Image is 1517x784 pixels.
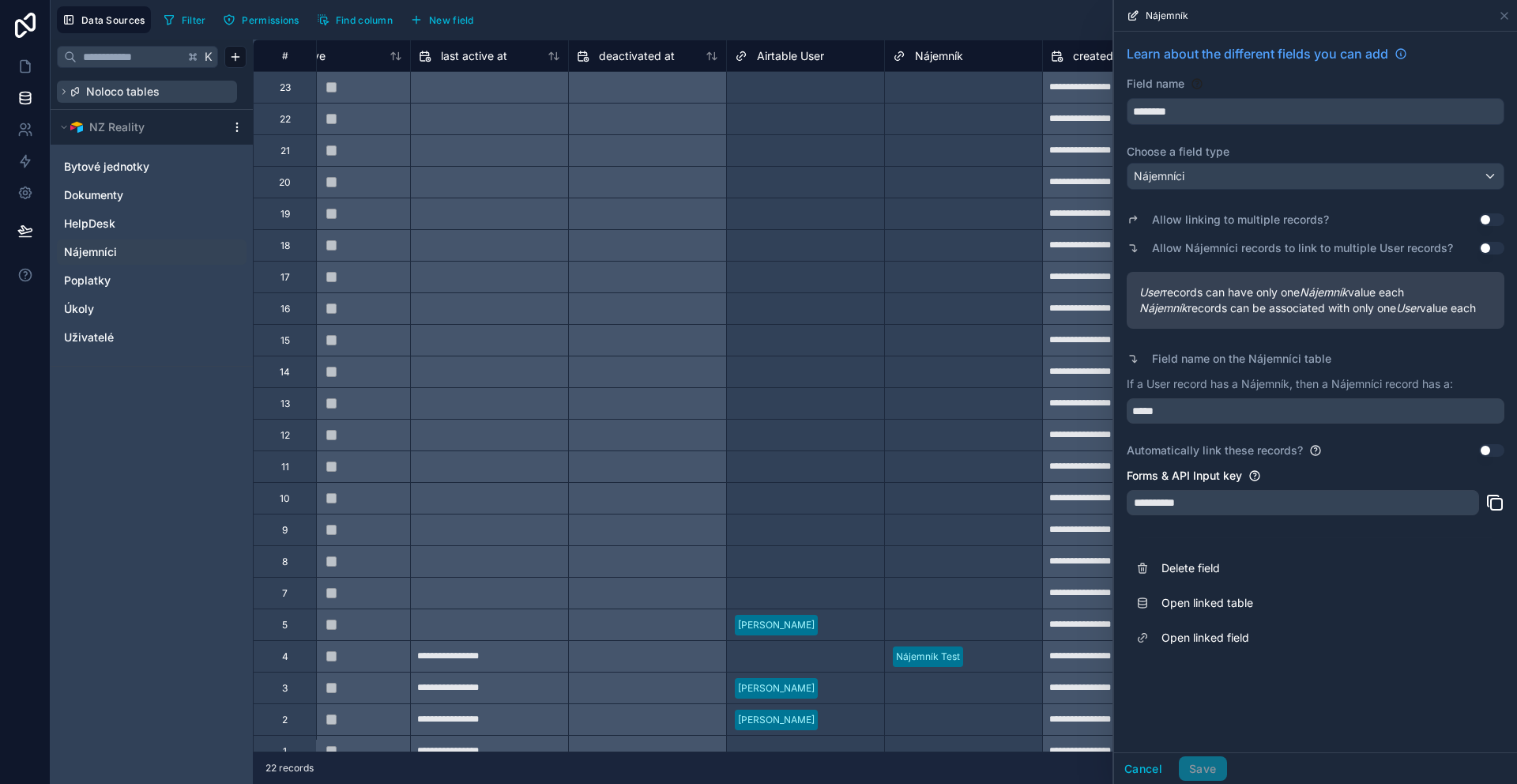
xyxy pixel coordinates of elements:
[64,273,111,288] span: Poplatky
[280,492,290,505] div: 10
[64,301,94,317] span: Úkoly
[81,14,145,26] span: Data Sources
[738,618,815,632] div: [PERSON_NAME]
[283,745,287,758] div: 1
[280,334,290,347] div: 15
[280,208,290,220] div: 19
[64,187,208,203] a: Dokumenty
[282,682,288,695] div: 3
[280,429,290,442] div: 12
[1114,756,1173,782] button: Cancel
[1073,48,1127,64] span: created at
[57,325,247,350] div: Uživatelé
[1127,443,1303,458] label: Automatically link these records?
[282,556,288,568] div: 8
[1152,351,1331,367] label: Field name on the Nájemníci table
[1152,212,1329,228] label: Allow linking to multiple records?
[279,176,291,189] div: 20
[1161,560,1389,576] span: Delete field
[282,714,288,726] div: 2
[429,14,474,26] span: New field
[405,8,480,32] button: New field
[57,6,151,33] button: Data Sources
[311,8,398,32] button: Find column
[1127,586,1504,620] a: Open linked table
[64,159,149,175] span: Bytové jednotky
[64,216,208,232] a: HelpDesk
[738,713,815,727] div: [PERSON_NAME]
[1127,468,1242,484] label: Forms & API Input key
[64,159,208,175] a: Bytové jednotky
[1127,620,1504,655] a: Open linked field
[1396,301,1420,315] em: User
[1127,376,1504,392] p: If a User record has a Nájemník, then a Nájemníci record has a:
[1127,76,1184,92] label: Field name
[1127,44,1407,63] a: Learn about the different fields you can add
[280,271,290,284] div: 17
[281,461,289,473] div: 11
[336,14,393,26] span: Find column
[64,216,115,232] span: HelpDesk
[280,366,290,379] div: 14
[280,398,290,410] div: 13
[280,145,290,157] div: 21
[1139,285,1492,300] span: records can have only one value each
[280,303,290,315] div: 16
[57,154,247,179] div: Bytové jednotky
[1134,168,1184,184] span: Nájemníci
[57,211,247,236] div: HelpDesk
[280,113,291,126] div: 22
[242,14,299,26] span: Permissions
[57,183,247,208] div: Dokumenty
[182,14,206,26] span: Filter
[157,8,212,32] button: Filter
[280,81,291,94] div: 23
[265,762,314,775] span: 22 records
[738,681,815,695] div: [PERSON_NAME]
[64,301,208,317] a: Úkoly
[64,244,208,260] a: Nájemníci
[57,116,224,138] button: Airtable LogoNZ Reality
[57,81,237,103] button: Noloco tables
[217,8,304,32] button: Permissions
[64,330,208,345] a: Uživatelé
[1139,301,1188,315] em: Nájemník
[64,273,208,288] a: Poplatky
[1127,144,1504,160] label: Choose a field type
[203,51,214,62] span: K
[217,8,311,32] a: Permissions
[265,50,304,62] div: #
[915,48,963,64] span: Nájemník
[57,296,247,322] div: Úkoly
[441,48,507,64] span: last active at
[282,524,288,537] div: 9
[280,239,290,252] div: 18
[1127,163,1504,190] button: Nájemníci
[282,619,288,631] div: 5
[1300,285,1348,299] em: Nájemník
[1152,240,1453,256] label: Allow Nájemníci records to link to multiple User records?
[70,121,83,134] img: Airtable Logo
[89,119,145,135] span: NZ Reality
[86,84,160,100] span: Noloco tables
[1139,285,1163,299] em: User
[896,650,960,664] div: Nájemník Test
[599,48,675,64] span: deactivated at
[1127,551,1504,586] button: Delete field
[64,330,114,345] span: Uživatelé
[57,239,247,265] div: Nájemníci
[1127,44,1388,63] span: Learn about the different fields you can add
[282,587,288,600] div: 7
[1139,300,1492,316] span: records can be associated with only one value each
[64,244,117,260] span: Nájemníci
[282,650,288,663] div: 4
[64,187,123,203] span: Dokumenty
[57,268,247,293] div: Poplatky
[757,48,824,64] span: Airtable User
[1146,9,1188,22] span: Nájemník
